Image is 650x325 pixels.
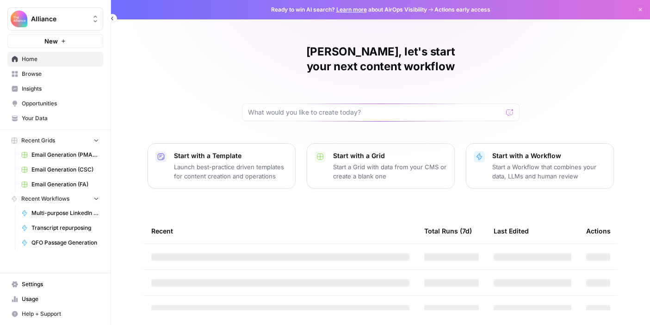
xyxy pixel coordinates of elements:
span: Insights [22,85,99,93]
button: New [7,34,103,48]
a: QFO Passage Generation [17,235,103,250]
div: Last Edited [494,218,529,244]
button: Start with a WorkflowStart a Workflow that combines your data, LLMs and human review [466,143,614,189]
span: QFO Passage Generation [31,239,99,247]
button: Start with a GridStart a Grid with data from your CMS or create a blank one [307,143,455,189]
span: Usage [22,295,99,303]
span: Alliance [31,14,87,24]
a: Email Generation (FA) [17,177,103,192]
span: Email Generation (PMA) - OLD [31,151,99,159]
button: Recent Workflows [7,192,103,206]
a: Your Data [7,111,103,126]
span: Opportunities [22,99,99,108]
p: Start with a Grid [333,151,447,160]
span: Recent Workflows [21,195,69,203]
img: Alliance Logo [11,11,27,27]
button: Help + Support [7,307,103,321]
a: Opportunities [7,96,103,111]
span: New [44,37,58,46]
a: Learn more [336,6,367,13]
button: Recent Grids [7,134,103,147]
span: Ready to win AI search? about AirOps Visibility [271,6,427,14]
input: What would you like to create today? [248,108,502,117]
a: Usage [7,292,103,307]
span: Email Generation (CSC) [31,166,99,174]
h1: [PERSON_NAME], let's start your next content workflow [242,44,520,74]
a: Multi-purpose LinkedIn Workflow [17,206,103,221]
span: Help + Support [22,310,99,318]
p: Start a Grid with data from your CMS or create a blank one [333,162,447,181]
div: Total Runs (7d) [424,218,472,244]
span: Settings [22,280,99,288]
span: Browse [22,70,99,78]
span: Multi-purpose LinkedIn Workflow [31,209,99,217]
a: Email Generation (PMA) - OLD [17,147,103,162]
div: Recent [151,218,409,244]
span: Your Data [22,114,99,123]
span: Actions early access [434,6,490,14]
a: Insights [7,81,103,96]
span: Home [22,55,99,63]
p: Start with a Template [174,151,288,160]
span: Transcript repurposing [31,224,99,232]
button: Workspace: Alliance [7,7,103,31]
span: Recent Grids [21,136,55,145]
a: Email Generation (CSC) [17,162,103,177]
div: Actions [586,218,611,244]
span: Email Generation (FA) [31,180,99,189]
p: Start with a Workflow [492,151,606,160]
button: Start with a TemplateLaunch best-practice driven templates for content creation and operations [148,143,296,189]
a: Browse [7,67,103,81]
p: Start a Workflow that combines your data, LLMs and human review [492,162,606,181]
p: Launch best-practice driven templates for content creation and operations [174,162,288,181]
a: Transcript repurposing [17,221,103,235]
a: Settings [7,277,103,292]
a: Home [7,52,103,67]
